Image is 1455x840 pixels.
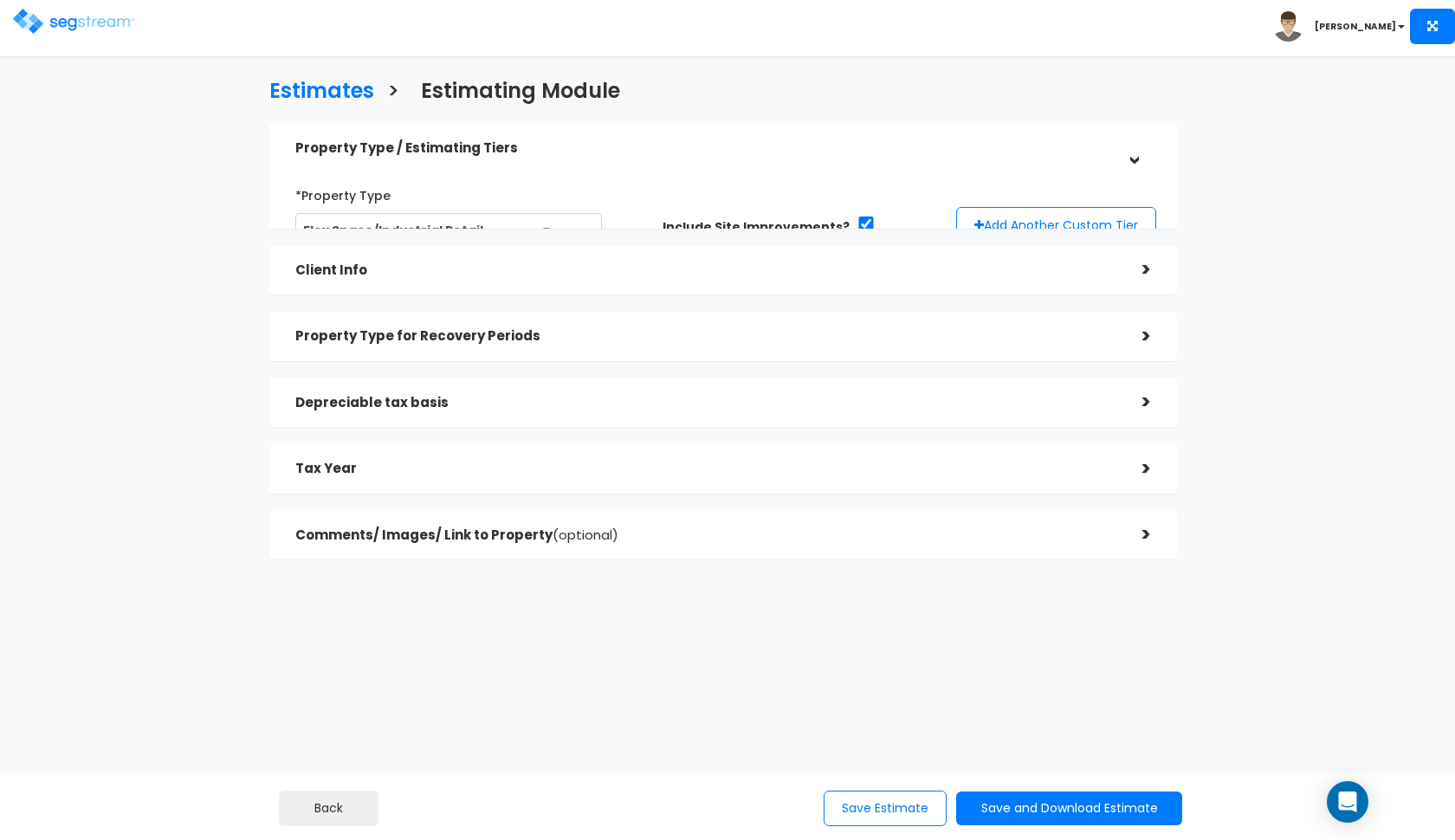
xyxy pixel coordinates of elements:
div: > [1116,256,1151,283]
h5: Tax Year [295,462,1116,476]
label: Include Site Improvements? [663,218,850,236]
h5: Comments/ Images/ Link to Property [295,528,1116,543]
a: Estimates [256,62,374,115]
button: Add Another Custom Tier [956,207,1156,243]
a: Estimating Module [408,62,620,115]
button: Save and Download Estimate [956,792,1182,825]
img: avatar.png [1273,11,1303,42]
span: (optional) [553,526,618,544]
span: Flex Space/Industrial Retail [295,213,603,246]
div: > [1116,521,1151,548]
h5: Property Type / Estimating Tiers [295,141,1116,156]
h3: > [387,80,399,107]
b: [PERSON_NAME] [1315,20,1396,33]
div: > [1116,323,1151,350]
h5: Client Info [295,263,1116,278]
label: *Property Type [295,181,391,204]
h3: Estimates [269,80,374,107]
div: > [1120,131,1147,165]
h5: Depreciable tax basis [295,396,1116,410]
div: > [1116,389,1151,416]
div: Open Intercom Messenger [1327,781,1368,823]
span: Flex Space/Industrial Retail [296,214,602,247]
h3: Estimating Module [421,80,620,107]
button: Back [279,791,378,826]
h5: Property Type for Recovery Periods [295,329,1116,344]
button: Save Estimate [824,791,947,826]
div: > [1116,456,1151,482]
img: logo.png [13,9,134,34]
